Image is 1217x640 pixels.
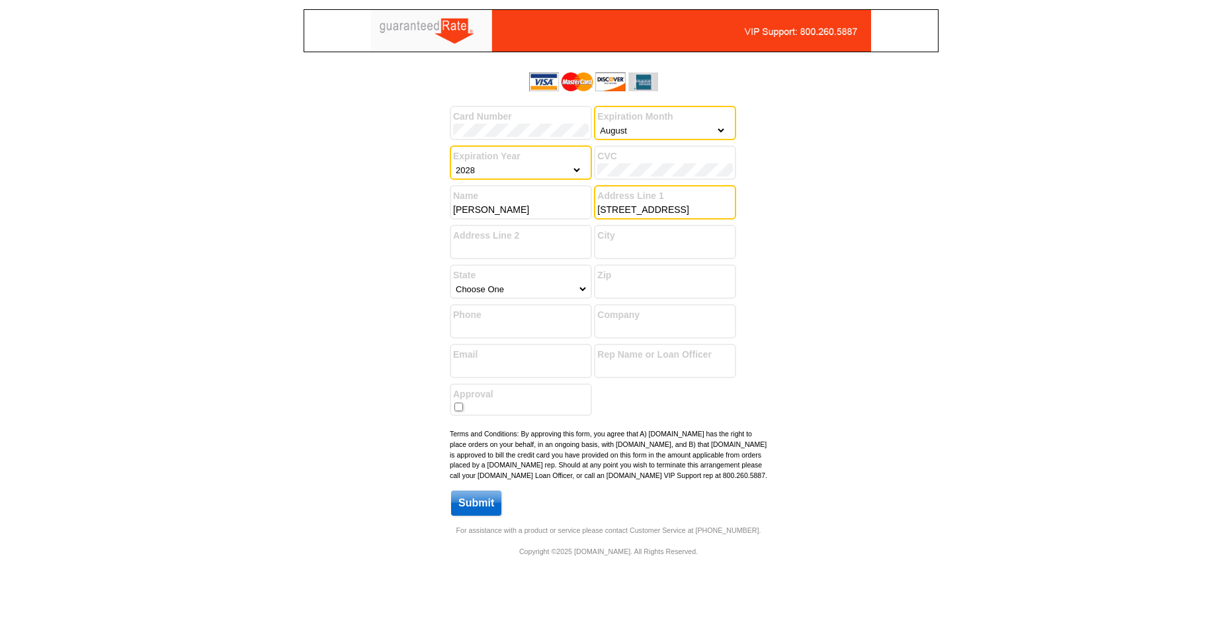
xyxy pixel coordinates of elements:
[453,387,589,401] label: Approval
[597,268,733,282] label: Zip
[529,72,658,91] img: acceptedCards.gif
[450,430,767,479] small: Terms and Conditions: By approving this form, you agree that A) [DOMAIN_NAME] has the right to pl...
[597,308,733,322] label: Company
[597,229,733,243] label: City
[597,348,733,362] label: Rep Name or Loan Officer
[453,268,589,282] label: State
[597,149,733,163] label: CVC
[453,149,589,163] label: Expiration Year
[451,491,501,516] input: Submit
[597,189,733,203] label: Address Line 1
[453,110,589,124] label: Card Number
[952,333,1217,640] iframe: LiveChat chat widget
[597,110,733,124] label: Expiration Month
[453,348,589,362] label: Email
[453,189,589,203] label: Name
[453,229,589,243] label: Address Line 2
[453,308,589,322] label: Phone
